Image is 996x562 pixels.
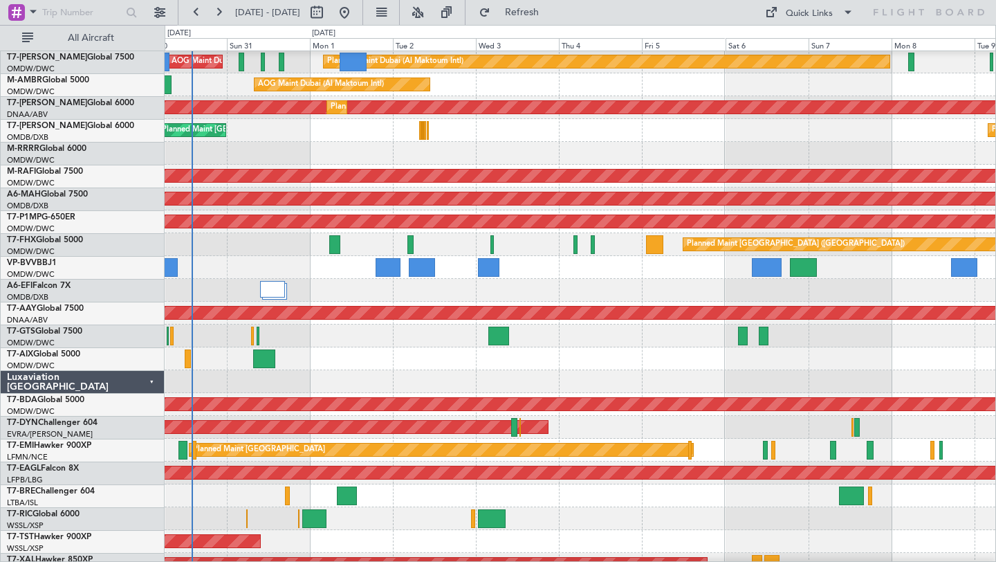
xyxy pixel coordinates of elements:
[143,38,226,51] div: Sat 30
[7,305,84,313] a: T7-AAYGlobal 7500
[7,452,48,462] a: LFMN/NCE
[809,38,892,51] div: Sun 7
[193,439,325,460] div: Planned Maint [GEOGRAPHIC_DATA]
[687,234,905,255] div: Planned Maint [GEOGRAPHIC_DATA] ([GEOGRAPHIC_DATA])
[7,99,134,107] a: T7-[PERSON_NAME]Global 6000
[7,236,83,244] a: T7-FHXGlobal 5000
[7,269,55,280] a: OMDW/DWC
[7,327,35,336] span: T7-GTS
[7,442,34,450] span: T7-EMI
[7,122,134,130] a: T7-[PERSON_NAME]Global 6000
[235,6,300,19] span: [DATE] - [DATE]
[7,305,37,313] span: T7-AAY
[7,76,42,84] span: M-AMBR
[476,38,559,51] div: Wed 3
[7,338,55,348] a: OMDW/DWC
[7,487,35,496] span: T7-BRE
[7,475,43,485] a: LFPB/LBG
[786,7,833,21] div: Quick Links
[7,498,38,508] a: LTBA/ISL
[7,155,55,165] a: OMDW/DWC
[167,28,191,39] div: [DATE]
[7,350,80,359] a: T7-AIXGlobal 5000
[7,190,41,199] span: A6-MAH
[258,74,384,95] div: AOG Maint Dubai (Al Maktoum Intl)
[7,282,71,290] a: A6-EFIFalcon 7X
[310,38,393,51] div: Mon 1
[7,53,87,62] span: T7-[PERSON_NAME]
[7,315,48,325] a: DNAA/ABV
[7,122,87,130] span: T7-[PERSON_NAME]
[7,259,37,267] span: VP-BVV
[7,396,84,404] a: T7-BDAGlobal 5000
[172,51,297,72] div: AOG Maint Dubai (Al Maktoum Intl)
[758,1,860,24] button: Quick Links
[7,190,88,199] a: A6-MAHGlobal 7500
[7,292,48,302] a: OMDB/DXB
[7,282,33,290] span: A6-EFI
[15,27,150,49] button: All Aircraft
[7,145,39,153] span: M-RRRR
[7,236,36,244] span: T7-FHX
[493,8,551,17] span: Refresh
[7,213,41,221] span: T7-P1MP
[7,464,41,473] span: T7-EAGL
[7,543,44,554] a: WSSL/XSP
[7,520,44,531] a: WSSL/XSP
[472,1,555,24] button: Refresh
[7,396,37,404] span: T7-BDA
[7,167,83,176] a: M-RAFIGlobal 7500
[726,38,809,51] div: Sat 6
[7,510,80,518] a: T7-RICGlobal 6000
[7,533,34,541] span: T7-TST
[7,533,91,541] a: T7-TSTHawker 900XP
[7,419,38,427] span: T7-DYN
[7,429,93,439] a: EVRA/[PERSON_NAME]
[7,53,134,62] a: T7-[PERSON_NAME]Global 7500
[7,406,55,417] a: OMDW/DWC
[7,487,95,496] a: T7-BREChallenger 604
[7,145,86,153] a: M-RRRRGlobal 6000
[7,87,55,97] a: OMDW/DWC
[227,38,310,51] div: Sun 31
[7,167,36,176] span: M-RAFI
[7,132,48,143] a: OMDB/DXB
[7,224,55,234] a: OMDW/DWC
[36,33,146,43] span: All Aircraft
[7,178,55,188] a: OMDW/DWC
[7,64,55,74] a: OMDW/DWC
[327,51,463,72] div: Planned Maint Dubai (Al Maktoum Intl)
[7,419,98,427] a: T7-DYNChallenger 604
[559,38,642,51] div: Thu 4
[7,201,48,211] a: OMDB/DXB
[7,246,55,257] a: OMDW/DWC
[42,2,122,23] input: Trip Number
[7,350,33,359] span: T7-AIX
[892,38,975,51] div: Mon 8
[7,361,55,371] a: OMDW/DWC
[642,38,725,51] div: Fri 5
[7,213,75,221] a: T7-P1MPG-650ER
[7,510,33,518] span: T7-RIC
[7,99,87,107] span: T7-[PERSON_NAME]
[7,327,82,336] a: T7-GTSGlobal 7500
[312,28,335,39] div: [DATE]
[7,76,89,84] a: M-AMBRGlobal 5000
[7,109,48,120] a: DNAA/ABV
[7,259,57,267] a: VP-BVVBBJ1
[331,97,467,118] div: Planned Maint Dubai (Al Maktoum Intl)
[7,442,91,450] a: T7-EMIHawker 900XP
[7,464,79,473] a: T7-EAGLFalcon 8X
[393,38,476,51] div: Tue 2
